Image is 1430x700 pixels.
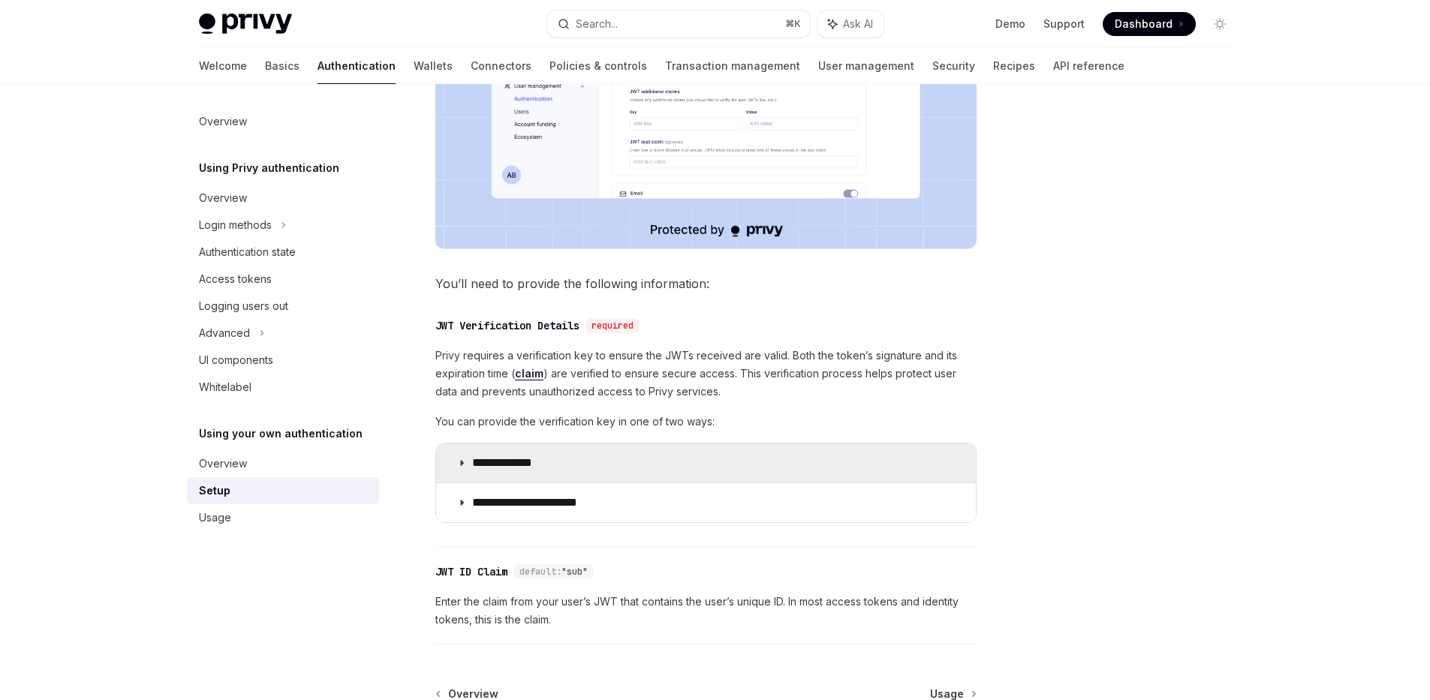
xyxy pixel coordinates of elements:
span: Privy requires a verification key to ensure the JWTs received are valid. Both the token’s signatu... [435,347,977,401]
h5: Using your own authentication [199,425,363,443]
a: Authentication state [187,239,379,266]
div: Overview [199,455,247,473]
a: Demo [995,17,1025,32]
a: Dashboard [1103,12,1196,36]
a: Welcome [199,48,247,84]
span: Enter the claim from your user’s JWT that contains the user’s unique ID. In most access tokens an... [435,593,977,629]
div: Logging users out [199,297,288,315]
span: default: [519,566,561,578]
span: Ask AI [843,17,873,32]
h5: Using Privy authentication [199,159,339,177]
div: Authentication state [199,243,296,261]
div: Access tokens [199,270,272,288]
a: Authentication [318,48,396,84]
div: Login methods [199,216,272,234]
a: Recipes [993,48,1035,84]
a: Logging users out [187,293,379,320]
div: Whitelabel [199,378,251,396]
a: claim [515,367,543,380]
div: UI components [199,351,273,369]
button: Toggle dark mode [1208,12,1232,36]
button: Search...⌘K [547,11,810,38]
a: Overview [187,185,379,212]
a: User management [818,48,914,84]
div: required [586,318,640,333]
a: API reference [1053,48,1124,84]
a: Setup [187,477,379,504]
div: Advanced [199,324,250,342]
a: Overview [187,450,379,477]
a: Whitelabel [187,374,379,401]
a: Access tokens [187,266,379,293]
span: You’ll need to provide the following information: [435,273,977,294]
a: Usage [187,504,379,531]
span: Dashboard [1115,17,1173,32]
div: Overview [199,113,247,131]
button: Ask AI [817,11,884,38]
a: Support [1043,17,1085,32]
div: Setup [199,482,230,500]
div: Search... [576,15,618,33]
img: light logo [199,14,292,35]
div: JWT Verification Details [435,318,580,333]
a: Wallets [414,48,453,84]
span: "sub" [561,566,588,578]
div: JWT ID Claim [435,564,507,579]
a: Basics [265,48,300,84]
a: Connectors [471,48,531,84]
div: Overview [199,189,247,207]
span: ⌘ K [785,18,801,30]
a: Transaction management [665,48,800,84]
span: You can provide the verification key in one of two ways: [435,413,977,431]
a: Policies & controls [549,48,647,84]
a: Security [932,48,975,84]
div: Usage [199,509,231,527]
a: Overview [187,108,379,135]
a: UI components [187,347,379,374]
